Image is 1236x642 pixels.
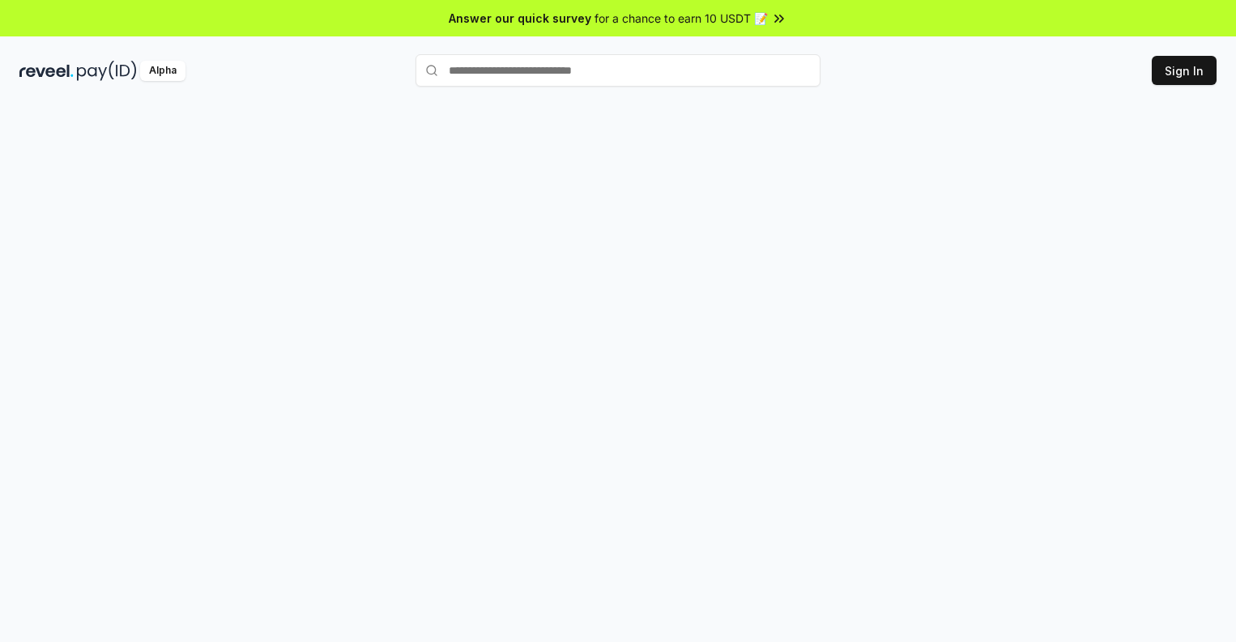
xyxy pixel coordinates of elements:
[140,61,185,81] div: Alpha
[449,10,591,27] span: Answer our quick survey
[19,61,74,81] img: reveel_dark
[595,10,768,27] span: for a chance to earn 10 USDT 📝
[77,61,137,81] img: pay_id
[1152,56,1217,85] button: Sign In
